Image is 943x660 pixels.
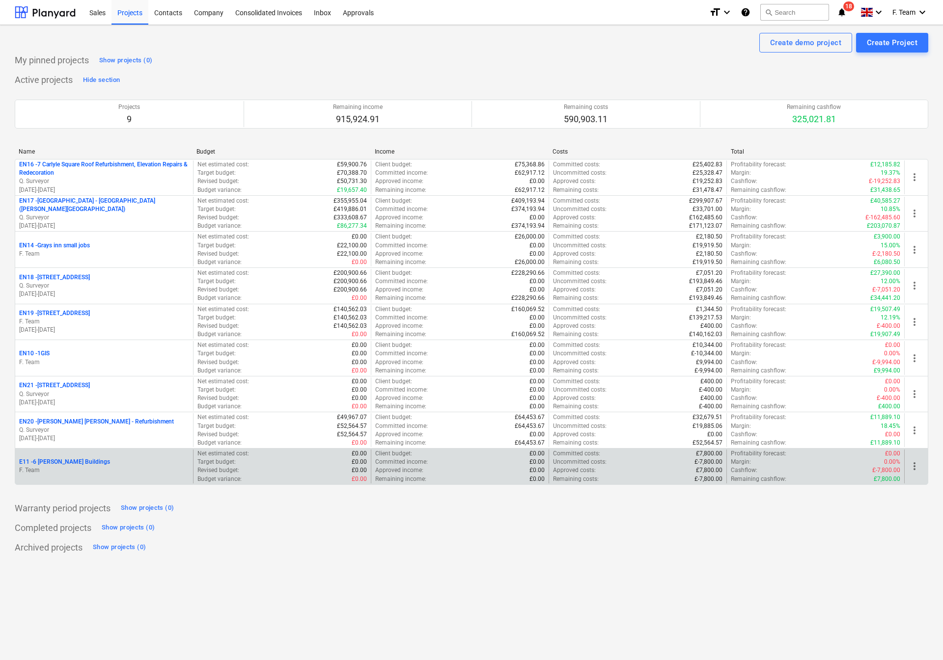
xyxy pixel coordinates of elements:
p: £0.00 [529,286,545,294]
div: EN19 -[STREET_ADDRESS]F. Team[DATE]-[DATE] [19,309,189,334]
div: Costs [553,148,722,155]
p: £0.00 [529,213,545,222]
p: Approved costs : [553,322,596,330]
p: Target budget : [197,314,236,322]
p: Remaining costs : [553,330,599,339]
p: £0.00 [529,377,545,386]
button: Search [760,4,829,21]
p: £0.00 [352,341,367,349]
p: Q. Surveyor [19,177,189,185]
p: Uncommitted costs : [553,314,607,322]
p: £19,252.83 [693,177,722,185]
p: [DATE] - [DATE] [19,222,189,230]
p: 15.00% [881,241,900,250]
p: Committed income : [375,386,428,394]
p: Profitability forecast : [731,305,786,314]
button: Show projects (0) [99,520,157,536]
p: My pinned projects [15,54,89,66]
p: F. Team [19,317,189,326]
p: Revised budget : [197,358,239,367]
p: Budget variance : [197,367,242,375]
p: Remaining cashflow : [731,186,786,194]
p: Remaining income : [375,330,426,339]
p: Target budget : [197,386,236,394]
p: Uncommitted costs : [553,349,607,358]
span: more_vert [909,388,920,400]
span: 18 [843,1,854,11]
p: £26,000.00 [515,233,545,241]
p: £409,193.94 [511,197,545,205]
p: 19.37% [881,169,900,177]
p: Margin : [731,386,751,394]
p: Uncommitted costs : [553,169,607,177]
p: Revised budget : [197,177,239,185]
p: Committed income : [375,349,428,358]
p: Remaining income : [375,294,426,302]
p: £1,344.50 [696,305,722,314]
p: Client budget : [375,305,412,314]
p: £26,000.00 [515,258,545,266]
p: Budget variance : [197,330,242,339]
p: Approved costs : [553,358,596,367]
p: Client budget : [375,160,412,169]
span: more_vert [909,208,920,219]
p: £140,562.03 [333,305,367,314]
p: £-2,180.50 [872,250,900,258]
p: £355,955.04 [333,197,367,205]
p: £25,402.83 [693,160,722,169]
p: £139,217.53 [689,314,722,322]
span: more_vert [909,352,920,364]
p: £22,100.00 [337,250,367,258]
p: £171,123.07 [689,222,722,230]
p: Uncommitted costs : [553,277,607,286]
p: Committed costs : [553,377,600,386]
p: £0.00 [352,367,367,375]
p: Approved income : [375,286,423,294]
p: £12,185.82 [870,160,900,169]
button: Show projects (0) [118,501,176,516]
p: £25,328.47 [693,169,722,177]
p: F. Team [19,250,189,258]
p: £0.00 [352,349,367,358]
p: Uncommitted costs : [553,386,607,394]
p: Remaining costs : [553,186,599,194]
p: £200,900.66 [333,277,367,286]
p: £228,290.66 [511,294,545,302]
p: Target budget : [197,241,236,250]
p: £160,069.52 [511,305,545,314]
p: Revised budget : [197,250,239,258]
button: Hide section [81,72,122,88]
p: £2,180.50 [696,233,722,241]
div: Create demo project [770,36,841,49]
p: £400.00 [700,377,722,386]
p: £203,070.87 [867,222,900,230]
p: Profitability forecast : [731,341,786,349]
i: format_size [709,6,721,18]
p: Remaining costs [564,103,608,111]
p: £50,731.30 [337,177,367,185]
p: [DATE] - [DATE] [19,398,189,407]
p: EN17 - [GEOGRAPHIC_DATA] - [GEOGRAPHIC_DATA] ([PERSON_NAME][GEOGRAPHIC_DATA]) [19,197,189,213]
p: Remaining income [333,103,383,111]
p: Budget variance : [197,222,242,230]
p: Committed costs : [553,305,600,314]
p: Net estimated cost : [197,377,249,386]
p: Cashflow : [731,358,757,367]
p: EN10 - 1GIS [19,349,50,358]
p: Uncommitted costs : [553,241,607,250]
p: Client budget : [375,197,412,205]
p: F. Team [19,466,189,475]
p: EN19 - [STREET_ADDRESS] [19,309,90,317]
p: Committed costs : [553,197,600,205]
p: F. Team [19,358,189,367]
p: 915,924.91 [333,113,383,125]
p: £62,917.12 [515,169,545,177]
p: Target budget : [197,349,236,358]
p: £193,849.46 [689,294,722,302]
p: £400.00 [700,322,722,330]
div: Total [731,148,901,155]
p: Remaining costs : [553,258,599,266]
p: £193,849.46 [689,277,722,286]
p: £0.00 [352,358,367,367]
p: £0.00 [529,367,545,375]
